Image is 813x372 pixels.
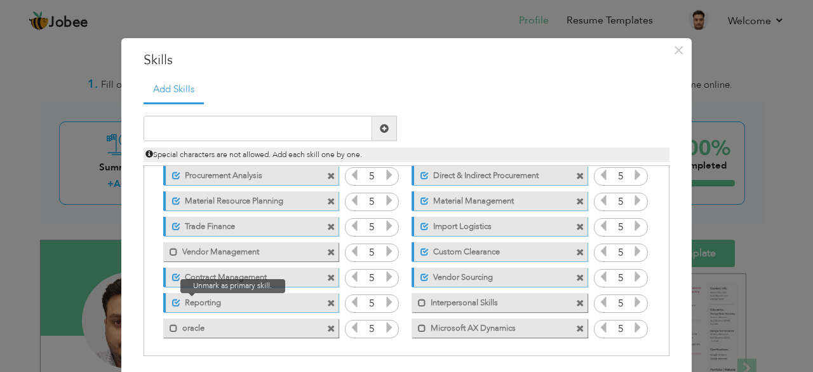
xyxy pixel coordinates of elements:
[673,39,684,62] span: ×
[178,319,306,334] label: oracle
[668,40,689,60] button: Close
[180,268,307,284] label: Contract Management
[180,217,307,233] label: Trade Finance
[144,76,204,104] a: Add Skills
[429,217,555,233] label: Import Logistics
[426,319,554,334] label: Microsoft AX Dynamics
[144,51,669,70] h3: Skills
[429,166,555,182] label: Direct & Indirect Procurement
[180,279,285,293] span: Unmark as primary skill.
[426,293,554,309] label: Interpersonal Skills
[145,149,362,160] span: Special characters are not allowed. Add each skill one by one.
[429,268,555,284] label: Vendor Sourcing
[178,242,306,258] label: Vendor Management
[180,293,307,309] label: Reporting
[180,166,307,182] label: Procurement Analysis
[429,242,555,258] label: Custom Clearance
[429,191,555,207] label: Material Management
[180,191,307,207] label: Material Resource Planning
